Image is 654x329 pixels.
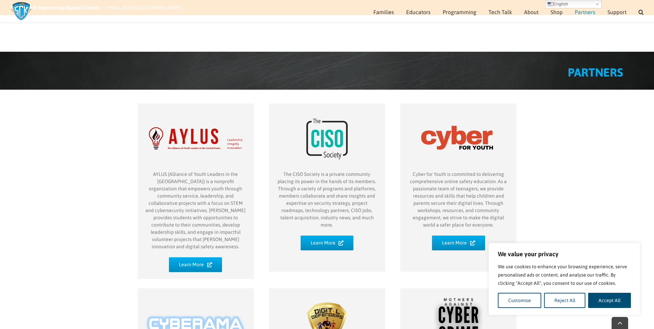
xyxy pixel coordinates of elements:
[169,257,222,272] a: Learn More
[276,291,378,297] a: partner-Digital-Defenders
[489,9,512,15] span: Tech Talk
[144,291,247,297] a: partner-Cyberama
[407,291,510,297] a: partner-MACC
[575,9,595,15] span: Partners
[588,293,631,308] button: Accept All
[568,66,623,79] span: PARTNERS
[179,262,204,268] span: Learn More
[498,262,631,287] p: We use cookies to enhance your browsing experience, serve personalised ads or content, and analys...
[144,171,247,250] p: AYLUS (Alliance of Youth Leaders in the [GEOGRAPHIC_DATA]) is a nonprofit organization that empow...
[407,107,510,112] a: partner-Cyber-for-Youth
[607,9,626,15] span: Support
[544,293,586,308] button: Reject All
[407,107,510,171] img: Cyber for Youth
[524,9,539,15] span: About
[144,107,247,112] a: partner-Aylus
[442,240,467,246] span: Learn More
[498,293,541,308] button: Customise
[432,236,485,250] a: Learn More
[443,9,476,15] span: Programming
[144,107,247,171] img: AYLUS
[407,171,510,229] p: Cyber for Youth is committed to delivering comprehensive online safety education. As a passionate...
[547,1,553,7] img: en
[276,107,378,112] a: partner-CISO-Society
[498,250,631,258] p: We value your privacy
[276,171,378,229] p: The CISO Society is a private community placing its power in the hands of its members. Through a ...
[301,236,354,250] a: Learn More
[276,107,378,171] img: The CISO Society
[311,240,335,246] span: Learn More
[406,9,431,15] span: Educators
[373,9,394,15] span: Families
[551,9,563,15] span: Shop
[10,2,32,21] img: Savvy Cyber Kids Logo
